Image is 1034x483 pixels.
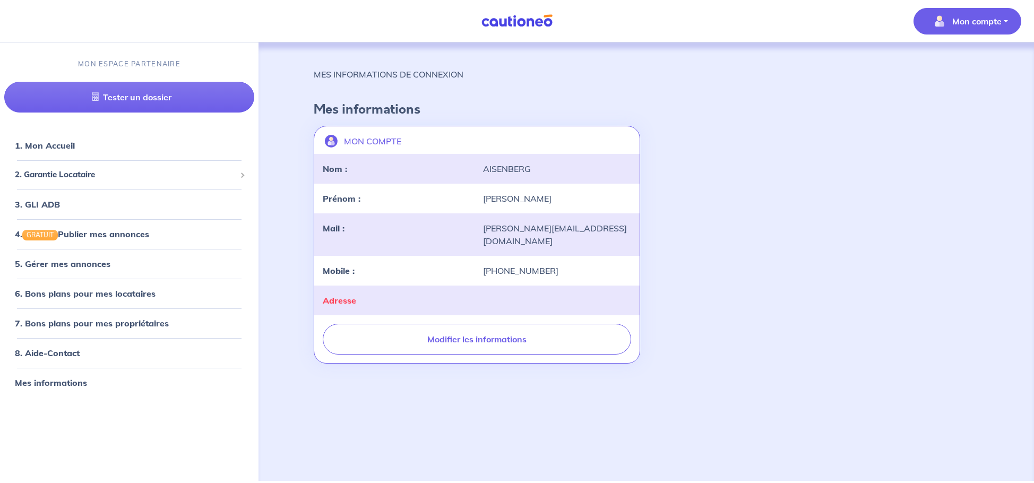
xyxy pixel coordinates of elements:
[15,258,110,269] a: 5. Gérer mes annonces
[323,193,360,204] strong: Prénom :
[78,59,180,69] p: MON ESPACE PARTENAIRE
[4,253,254,274] div: 5. Gérer mes annonces
[4,372,254,393] div: Mes informations
[4,223,254,245] div: 4.GRATUITPublier mes annonces
[314,102,979,117] h4: Mes informations
[4,82,254,113] a: Tester un dossier
[477,162,637,175] div: AISENBERG
[477,264,637,277] div: [PHONE_NUMBER]
[15,199,60,210] a: 3. GLI ADB
[314,68,463,81] p: MES INFORMATIONS DE CONNEXION
[323,265,355,276] strong: Mobile :
[4,342,254,364] div: 8. Aide-Contact
[914,8,1021,34] button: illu_account_valid_menu.svgMon compte
[4,283,254,304] div: 6. Bons plans pour mes locataires
[952,15,1002,28] p: Mon compte
[15,288,156,299] a: 6. Bons plans pour mes locataires
[323,163,347,174] strong: Nom :
[15,229,149,239] a: 4.GRATUITPublier mes annonces
[325,135,338,148] img: illu_account.svg
[4,165,254,185] div: 2. Garantie Locataire
[477,192,637,205] div: [PERSON_NAME]
[477,14,557,28] img: Cautioneo
[4,194,254,215] div: 3. GLI ADB
[477,222,637,247] div: [PERSON_NAME][EMAIL_ADDRESS][DOMAIN_NAME]
[323,324,631,355] button: Modifier les informations
[15,140,75,151] a: 1. Mon Accueil
[323,223,344,234] strong: Mail :
[323,295,356,306] strong: Adresse
[344,135,401,148] p: MON COMPTE
[931,13,948,30] img: illu_account_valid_menu.svg
[15,377,87,388] a: Mes informations
[4,135,254,156] div: 1. Mon Accueil
[15,318,169,329] a: 7. Bons plans pour mes propriétaires
[15,169,236,181] span: 2. Garantie Locataire
[15,348,80,358] a: 8. Aide-Contact
[4,313,254,334] div: 7. Bons plans pour mes propriétaires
